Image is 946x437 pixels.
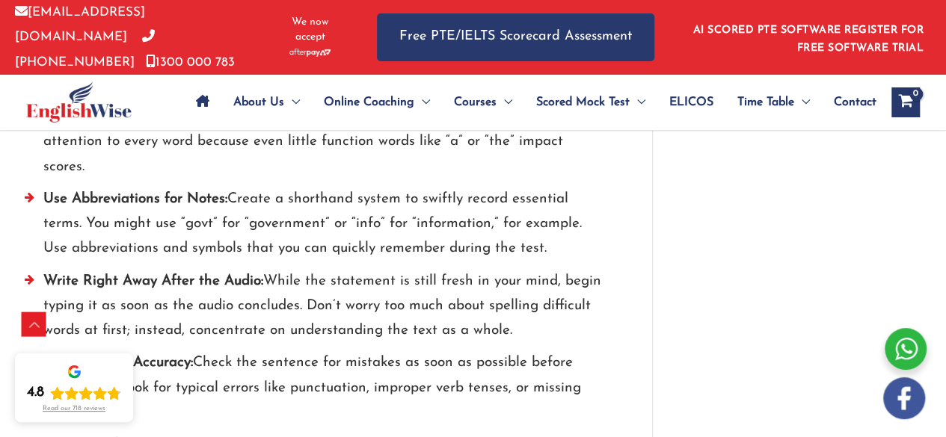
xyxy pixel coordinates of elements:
span: We now accept [280,15,340,45]
span: ELICOS [669,76,713,128]
a: Contact [822,76,876,128]
span: Time Table [737,76,794,128]
li: While the statement is still fresh in your mind, begin typing it as soon as the audio concludes. ... [25,269,607,351]
span: Menu Toggle [284,76,300,128]
span: Contact [834,76,876,128]
img: cropped-ew-logo [26,81,132,123]
a: Free PTE/IELTS Scorecard Assessment [377,13,654,61]
li: Pay close attention to the sentence as soon as the audio begins. Don’t worry about what has alrea... [25,80,607,187]
a: [PHONE_NUMBER] [15,31,155,68]
div: Rating: 4.8 out of 5 [27,384,121,402]
span: About Us [233,76,284,128]
a: [EMAIL_ADDRESS][DOMAIN_NAME] [15,6,145,43]
span: Menu Toggle [414,76,430,128]
a: Online CoachingMenu Toggle [312,76,442,128]
a: AI SCORED PTE SOFTWARE REGISTER FOR FREE SOFTWARE TRIAL [693,25,924,54]
span: Menu Toggle [794,76,810,128]
a: Scored Mock TestMenu Toggle [524,76,657,128]
span: Menu Toggle [630,76,645,128]
span: Scored Mock Test [536,76,630,128]
a: About UsMenu Toggle [221,76,312,128]
strong: Write Right Away After the Audio: [43,274,263,288]
strong: Use Abbreviations for Notes: [43,192,227,206]
li: Check the sentence for mistakes as soon as possible before submitting. Look for typical errors li... [25,350,607,433]
nav: Site Navigation: Main Menu [184,76,876,128]
a: View Shopping Cart, empty [891,87,920,117]
aside: Header Widget 1 [684,13,931,61]
span: Online Coaching [324,76,414,128]
a: 1300 000 783 [146,56,235,69]
a: Time TableMenu Toggle [725,76,822,128]
li: Create a shorthand system to swiftly record essential terms. You might use “govt” for “government... [25,187,607,269]
a: CoursesMenu Toggle [442,76,524,128]
img: Afterpay-Logo [289,49,331,57]
span: Menu Toggle [497,76,512,128]
div: 4.8 [27,384,44,402]
div: Read our 718 reviews [43,405,105,413]
img: white-facebook.png [883,377,925,419]
span: Courses [454,76,497,128]
a: ELICOS [657,76,725,128]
